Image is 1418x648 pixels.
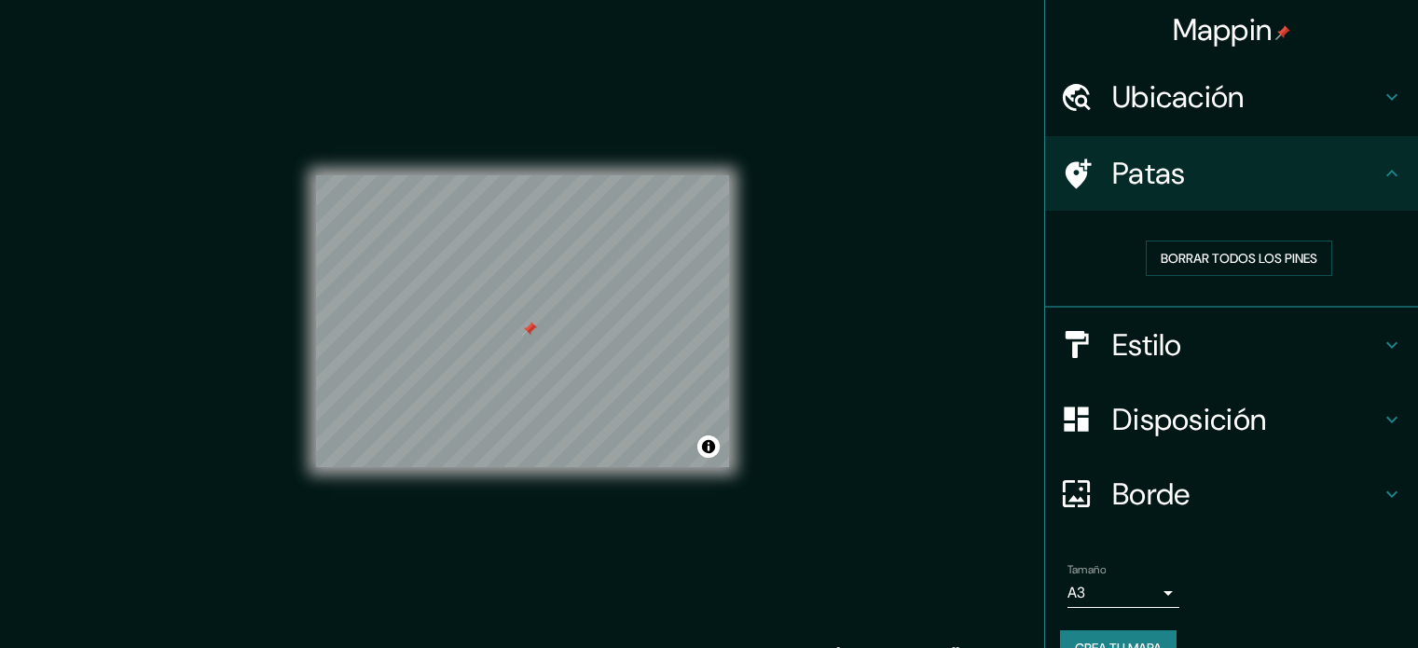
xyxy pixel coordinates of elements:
font: Mappin [1173,10,1273,49]
font: Tamaño [1067,562,1106,577]
img: pin-icon.png [1275,25,1290,40]
font: Borde [1112,475,1191,514]
div: Patas [1045,136,1418,211]
font: Patas [1112,154,1186,193]
button: Borrar todos los pines [1146,241,1332,276]
font: Disposición [1112,400,1266,439]
div: Estilo [1045,308,1418,382]
div: Disposición [1045,382,1418,457]
div: Borde [1045,457,1418,531]
font: A3 [1067,583,1085,602]
font: Borrar todos los pines [1161,250,1317,267]
button: Activar o desactivar atribución [697,435,720,458]
font: Estilo [1112,325,1182,365]
font: Ubicación [1112,77,1245,117]
div: A3 [1067,578,1179,608]
iframe: Lanzador de widgets de ayuda [1252,575,1397,627]
canvas: Mapa [316,175,729,467]
div: Ubicación [1045,60,1418,134]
